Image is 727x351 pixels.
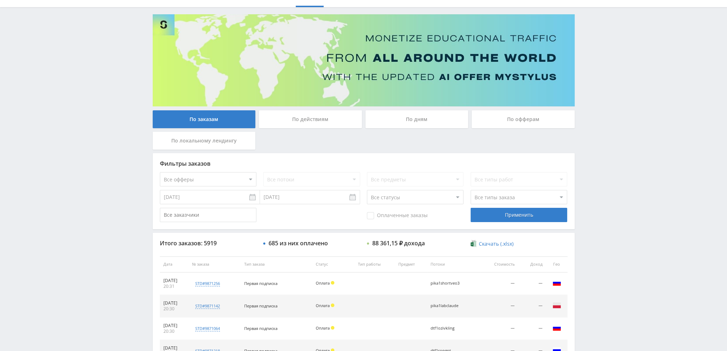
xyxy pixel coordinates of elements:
[481,256,518,272] th: Стоимость
[163,329,185,334] div: 20:30
[195,281,220,286] div: std#9871256
[153,110,256,128] div: По заказам
[431,326,463,331] div: dtf1ozivkling
[395,256,427,272] th: Предмет
[365,110,468,128] div: По дням
[316,325,330,331] span: Оплата
[431,281,463,286] div: pika1shortveo3
[163,306,185,312] div: 20:30
[163,284,185,289] div: 20:31
[481,272,518,295] td: —
[481,317,518,340] td: —
[372,240,425,246] div: 88 361,15 ₽ дохода
[160,208,256,222] input: Все заказчики
[153,14,575,106] img: Banner
[331,326,334,330] span: Холд
[160,256,188,272] th: Дата
[552,301,561,310] img: pol.png
[244,303,277,309] span: Первая подписка
[431,304,463,308] div: pika1labclaude
[312,256,355,272] th: Статус
[160,160,568,167] div: Фильтры заказов
[354,256,395,272] th: Тип работы
[471,240,477,247] img: xlsx
[427,256,481,272] th: Потоки
[259,110,362,128] div: По действиям
[160,240,256,246] div: Итого заказов: 5919
[552,324,561,332] img: rus.png
[331,281,334,285] span: Холд
[316,303,330,308] span: Оплата
[244,326,277,331] span: Первая подписка
[472,110,575,128] div: По офферам
[153,132,256,150] div: По локальному лендингу
[471,208,567,222] div: Применить
[518,272,546,295] td: —
[163,323,185,329] div: [DATE]
[331,304,334,307] span: Холд
[546,256,568,272] th: Гео
[163,345,185,351] div: [DATE]
[481,295,518,317] td: —
[471,240,514,247] a: Скачать (.xlsx)
[316,280,330,286] span: Оплата
[479,241,514,247] span: Скачать (.xlsx)
[518,256,546,272] th: Доход
[269,240,328,246] div: 685 из них оплачено
[518,295,546,317] td: —
[241,256,312,272] th: Тип заказа
[195,303,220,309] div: std#9871142
[244,281,277,286] span: Первая подписка
[163,300,185,306] div: [DATE]
[367,212,428,219] span: Оплаченные заказы
[188,256,241,272] th: № заказа
[163,278,185,284] div: [DATE]
[518,317,546,340] td: —
[195,326,220,331] div: std#9871064
[552,279,561,287] img: rus.png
